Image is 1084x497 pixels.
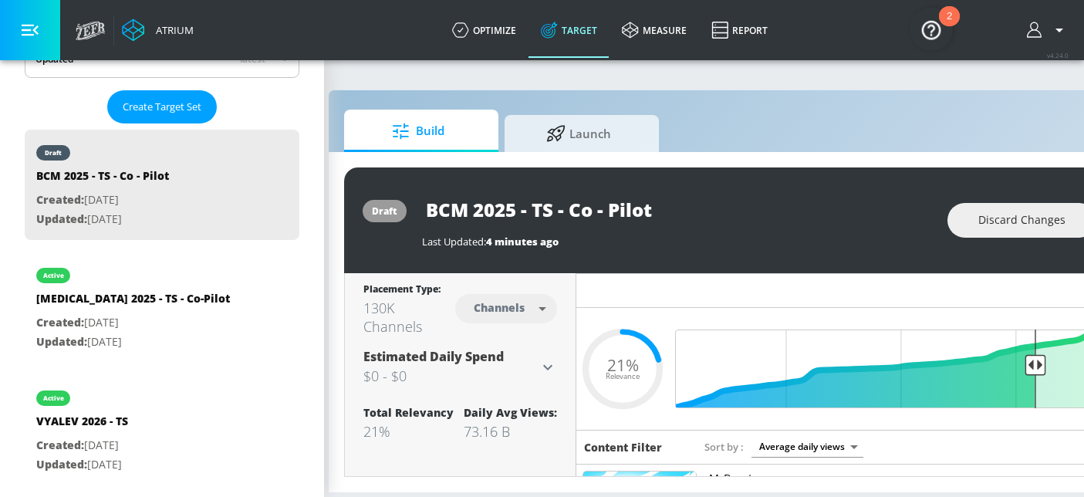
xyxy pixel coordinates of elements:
[947,16,952,36] div: 2
[123,98,201,116] span: Create Target Set
[36,313,230,333] p: [DATE]
[122,19,194,42] a: Atrium
[36,436,128,455] p: [DATE]
[25,130,299,240] div: draftBCM 2025 - TS - Co - PilotCreated:[DATE]Updated:[DATE]
[486,235,559,248] span: 4 minutes ago
[584,440,662,455] h6: Content Filter
[440,2,528,58] a: optimize
[25,252,299,363] div: active[MEDICAL_DATA] 2025 - TS - Co-PilotCreated:[DATE]Updated:[DATE]
[36,211,87,226] span: Updated:
[978,211,1065,230] span: Discard Changes
[45,149,62,157] div: draft
[422,235,932,248] div: Last Updated:
[36,210,169,229] p: [DATE]
[520,115,637,152] span: Launch
[751,436,863,457] div: Average daily views
[360,113,477,150] span: Build
[36,455,128,475] p: [DATE]
[699,2,780,58] a: Report
[363,405,454,420] div: Total Relevancy
[25,375,299,485] div: activeVYALEV 2026 - TSCreated:[DATE]Updated:[DATE]
[363,282,455,299] div: Placement Type:
[36,438,84,452] span: Created:
[363,348,557,387] div: Estimated Daily Spend$0 - $0
[704,440,744,454] span: Sort by
[36,192,84,207] span: Created:
[36,457,87,472] span: Updated:
[36,315,84,330] span: Created:
[363,422,454,441] div: 21%
[43,394,64,402] div: active
[36,291,230,313] div: [MEDICAL_DATA] 2025 - TS - Co-Pilot
[363,299,455,336] div: 130K Channels
[610,2,699,58] a: measure
[36,334,87,349] span: Updated:
[466,301,532,314] div: Channels
[464,422,557,441] div: 73.16 B
[36,168,169,191] div: BCM 2025 - TS - Co - Pilot
[43,272,64,279] div: active
[606,373,640,380] span: Relevance
[36,333,230,352] p: [DATE]
[528,2,610,58] a: Target
[150,23,194,37] div: Atrium
[1047,51,1069,59] span: v 4.24.0
[363,348,504,365] span: Estimated Daily Spend
[107,90,217,123] button: Create Target Set
[372,205,397,218] div: draft
[910,8,953,51] button: Open Resource Center, 2 new notifications
[36,191,169,210] p: [DATE]
[607,357,639,373] span: 21%
[363,475,557,488] div: Content Type
[464,405,557,420] div: Daily Avg Views:
[36,414,128,436] div: VYALEV 2026 - TS
[363,365,539,387] h3: $0 - $0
